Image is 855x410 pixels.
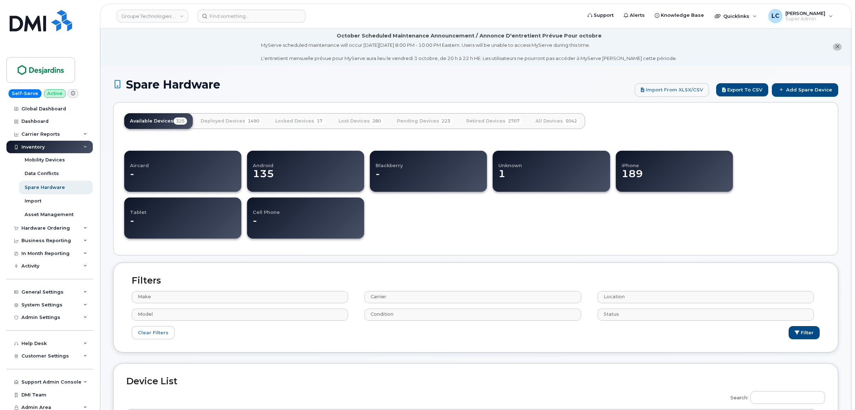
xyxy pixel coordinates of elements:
span: 280 [370,117,383,125]
h4: Unknown [498,156,610,168]
dd: - [376,168,481,187]
dd: - [130,215,235,234]
button: Filter [789,326,820,339]
a: Pending Devices223 [391,113,458,129]
a: Lost Devices280 [333,113,389,129]
h4: iPhone [622,156,726,168]
dd: - [253,215,364,234]
dd: 1 [498,168,610,187]
div: October Scheduled Maintenance Announcement / Annonce D'entretient Prévue Pour octobre [337,32,602,40]
a: Add Spare Device [772,83,838,97]
span: 5042 [563,117,579,125]
span: 1490 [245,117,262,125]
span: 223 [439,117,453,125]
button: close notification [833,43,842,51]
a: Available Devices325 [124,113,193,129]
span: 2707 [506,117,522,125]
h1: Spare Hardware [113,78,631,91]
dd: - [130,168,241,187]
h4: Blackberry [376,156,481,168]
a: Retired Devices2707 [461,113,528,129]
a: All Devices5042 [530,113,585,129]
dd: 189 [622,168,726,187]
h2: Filters [126,276,825,286]
button: Export to CSV [716,83,768,96]
span: 17 [314,117,325,125]
div: MyServe scheduled maintenance will occur [DATE][DATE] 8:00 PM - 10:00 PM Eastern. Users will be u... [261,42,677,62]
dd: 135 [253,168,358,187]
h4: Aircard [130,156,241,168]
span: 325 [173,117,187,125]
h4: Cell Phone [253,202,364,215]
a: Deployed Devices1490 [195,113,267,129]
h4: Android [253,156,358,168]
a: Clear Filters [132,326,175,339]
input: Search: [750,391,825,404]
a: Import from XLSX/CSV [635,83,709,97]
a: Locked Devices17 [270,113,331,129]
h4: Tablet [130,202,235,215]
label: Search: [726,386,825,406]
h2: Device List [126,376,825,386]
